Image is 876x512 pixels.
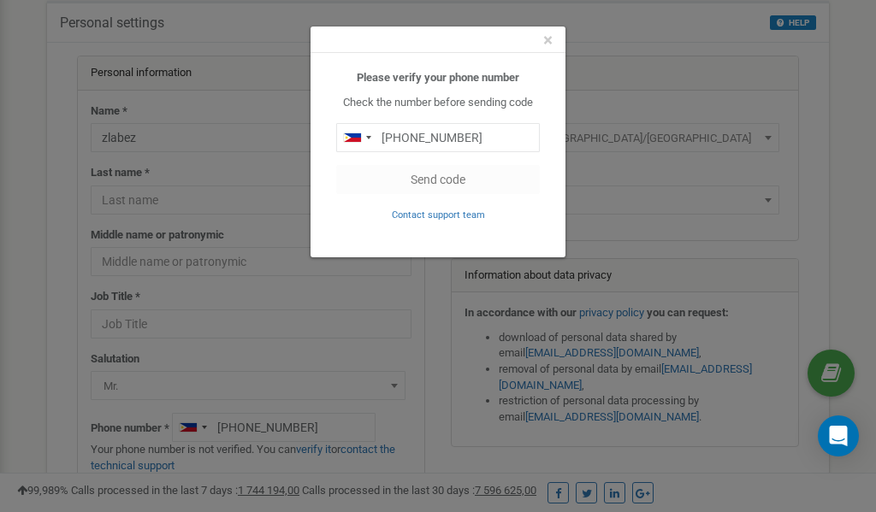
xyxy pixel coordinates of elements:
[336,165,540,194] button: Send code
[543,30,553,50] span: ×
[337,124,376,151] div: Telephone country code
[543,32,553,50] button: Close
[818,415,859,456] div: Open Intercom Messenger
[392,209,485,221] small: Contact support team
[357,71,519,84] b: Please verify your phone number
[392,208,485,221] a: Contact support team
[336,95,540,111] p: Check the number before sending code
[336,123,540,152] input: 0905 123 4567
